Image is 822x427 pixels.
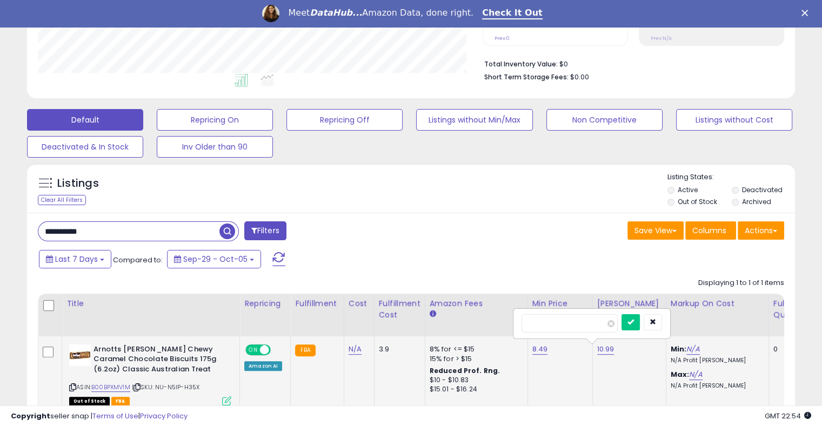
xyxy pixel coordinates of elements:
[484,59,558,69] b: Total Inventory Value:
[741,197,771,206] label: Archived
[430,309,436,319] small: Amazon Fees.
[167,250,261,268] button: Sep-29 - Oct-05
[671,298,764,309] div: Markup on Cost
[741,185,782,194] label: Deactivated
[379,344,417,354] div: 3.9
[671,357,760,364] p: N/A Profit [PERSON_NAME]
[288,8,473,18] div: Meet Amazon Data, done right.
[666,294,768,336] th: The percentage added to the cost of goods (COGS) that forms the calculator for Min & Max prices.
[765,411,811,421] span: 2025-10-13 22:54 GMT
[113,255,163,265] span: Compared to:
[295,298,339,309] div: Fulfillment
[244,298,286,309] div: Repricing
[692,225,726,236] span: Columns
[262,5,279,22] img: Profile image for Georgie
[111,397,130,406] span: FBA
[494,35,510,42] small: Prev: 0
[738,221,784,240] button: Actions
[57,176,99,191] h5: Listings
[69,397,110,406] span: All listings that are currently out of stock and unavailable for purchase on Amazon
[689,369,702,380] a: N/A
[39,250,111,268] button: Last 7 Days
[801,10,812,16] div: Close
[484,72,569,82] b: Short Term Storage Fees:
[246,345,260,354] span: ON
[698,278,784,288] div: Displaying 1 to 1 of 1 items
[11,411,188,422] div: seller snap | |
[55,254,98,265] span: Last 7 Days
[430,376,519,385] div: $10 - $10.83
[286,109,403,131] button: Repricing Off
[295,344,315,356] small: FBA
[482,8,543,19] a: Check It Out
[349,344,362,355] a: N/A
[430,298,523,309] div: Amazon Fees
[27,136,143,158] button: Deactivated & In Stock
[685,221,736,240] button: Columns
[678,185,698,194] label: Active
[27,109,143,131] button: Default
[183,254,248,265] span: Sep-29 - Oct-05
[66,298,235,309] div: Title
[244,361,282,371] div: Amazon AI
[310,8,362,18] i: DataHub...
[686,344,699,355] a: N/A
[349,298,370,309] div: Cost
[484,57,776,70] li: $0
[671,344,687,354] b: Min:
[678,197,717,206] label: Out of Stock
[91,383,130,392] a: B00BPXMV1M
[38,195,86,205] div: Clear All Filters
[430,385,519,394] div: $15.01 - $16.24
[570,72,589,82] span: $0.00
[93,344,225,377] b: Arnotts [PERSON_NAME] Chewy Caramel Chocolate Biscuits 175g (6.2oz) Classic Australian Treat
[11,411,50,421] strong: Copyright
[140,411,188,421] a: Privacy Policy
[69,344,91,366] img: 41Oto9E7quL._SL40_.jpg
[676,109,792,131] button: Listings without Cost
[597,298,661,309] div: [PERSON_NAME]
[244,221,286,240] button: Filters
[773,298,811,321] div: Fulfillable Quantity
[92,411,138,421] a: Terms of Use
[671,369,690,379] b: Max:
[157,109,273,131] button: Repricing On
[651,35,672,42] small: Prev: N/A
[416,109,532,131] button: Listings without Min/Max
[597,344,614,355] a: 10.99
[379,298,420,321] div: Fulfillment Cost
[132,383,199,391] span: | SKU: NU-N5IP-H35X
[627,221,684,240] button: Save View
[430,344,519,354] div: 8% for <= $15
[430,366,500,375] b: Reduced Prof. Rng.
[546,109,663,131] button: Non Competitive
[671,382,760,390] p: N/A Profit [PERSON_NAME]
[69,344,231,404] div: ASIN:
[269,345,286,354] span: OFF
[532,344,548,355] a: 8.49
[532,298,588,309] div: Min Price
[667,172,795,182] p: Listing States:
[157,136,273,158] button: Inv Older than 90
[430,354,519,364] div: 15% for > $15
[773,344,807,354] div: 0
